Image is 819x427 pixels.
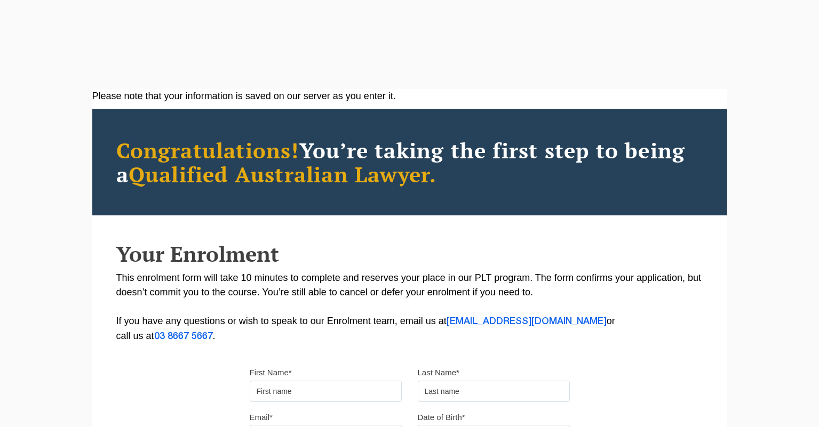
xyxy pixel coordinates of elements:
[418,381,570,402] input: Last name
[116,138,703,186] h2: You’re taking the first step to being a
[92,89,727,103] div: Please note that your information is saved on our server as you enter it.
[129,160,437,188] span: Qualified Australian Lawyer.
[447,317,607,326] a: [EMAIL_ADDRESS][DOMAIN_NAME]
[250,367,292,378] label: First Name*
[250,412,273,423] label: Email*
[116,242,703,265] h2: Your Enrolment
[154,332,213,341] a: 03 8667 5667
[250,381,402,402] input: First name
[116,136,299,164] span: Congratulations!
[116,271,703,344] p: This enrolment form will take 10 minutes to complete and reserves your place in our PLT program. ...
[418,367,459,378] label: Last Name*
[418,412,465,423] label: Date of Birth*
